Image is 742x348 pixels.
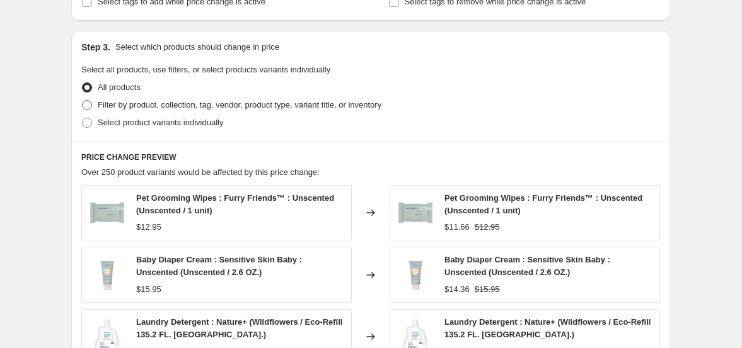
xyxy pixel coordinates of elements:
[444,221,470,233] div: $11.66
[444,255,610,277] span: Baby Diaper Cream : Sensitive Skin Baby : Unscented (Unscented / 2.6 OZ.)
[81,152,660,162] h6: PRICE CHANGE PREVIEW
[88,256,126,294] img: NaturalBabyDiaperCreamZincSensitiveSkinBabyATTITUDE_80x.jpg
[136,317,342,339] span: Laundry Detergent : Nature+ (Wildflowers / Eco-Refill 135.2 FL. [GEOGRAPHIC_DATA].)
[397,194,434,232] img: ATTITUDE-pet-grooming-wipes-unscented-81160_80x.jpg
[81,41,110,53] h2: Step 3.
[88,194,126,232] img: ATTITUDE-pet-grooming-wipes-unscented-81160_80x.jpg
[475,221,500,233] strike: $12.95
[444,283,470,296] div: $14.36
[397,256,434,294] img: NaturalBabyDiaperCreamZincSensitiveSkinBabyATTITUDE_80x.jpg
[475,283,500,296] strike: $15.95
[98,100,381,109] span: Filter by product, collection, tag, vendor, product type, variant title, or inventory
[136,193,334,215] span: Pet Grooming Wipes : Furry Friends™ : Unscented (Unscented / 1 unit)
[444,193,642,215] span: Pet Grooming Wipes : Furry Friends™ : Unscented (Unscented / 1 unit)
[98,118,223,127] span: Select product variants individually
[136,283,161,296] div: $15.95
[444,317,651,339] span: Laundry Detergent : Nature+ (Wildflowers / Eco-Refill 135.2 FL. [GEOGRAPHIC_DATA].)
[81,65,330,74] span: Select all products, use filters, or select products variants individually
[115,41,279,53] p: Select which products should change in price
[81,167,320,177] span: Over 250 product variants would be affected by this price change:
[136,221,161,233] div: $12.95
[136,255,302,277] span: Baby Diaper Cream : Sensitive Skin Baby : Unscented (Unscented / 2.6 OZ.)
[98,82,141,92] span: All products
